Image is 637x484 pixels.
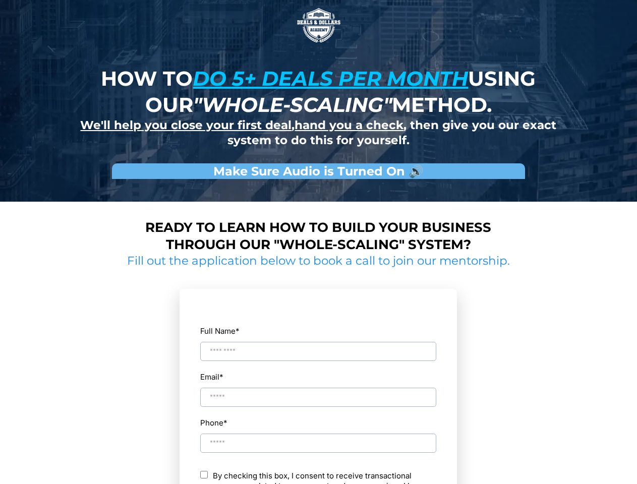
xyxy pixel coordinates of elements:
em: "whole-scaling" [193,92,392,117]
label: Phone [200,416,436,430]
strong: How to using our method. [101,66,536,117]
h2: Fill out the application below to book a call to join our mentorship. [124,254,514,269]
label: Full Name [200,324,436,338]
strong: Ready to learn how to build your business through our "whole-scaling" system? [145,219,491,253]
label: Email [200,370,223,384]
u: hand you a check [295,118,403,132]
strong: Make Sure Audio is Turned On 🔊 [213,164,424,178]
u: do 5+ deals per month [193,66,468,91]
strong: , , then give you our exact system to do this for yourself. [80,118,556,147]
u: We'll help you close your first deal [80,118,292,132]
